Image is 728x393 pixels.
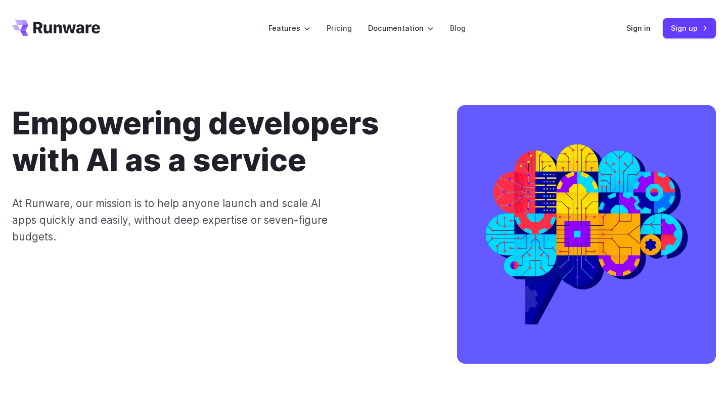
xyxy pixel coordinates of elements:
h1: Empowering developers with AI as a service [12,105,425,179]
img: A colorful illustration of a brain made up of circuit boards [457,105,716,364]
label: Documentation [368,22,434,34]
a: Pricing [327,22,352,34]
a: Blog [450,22,466,34]
a: Go to / [12,20,100,36]
a: Sign in [626,22,651,34]
label: Features [268,22,310,34]
a: Sign up [663,18,716,38]
p: At Runware, our mission is to help anyone launch and scale AI apps quickly and easily, without de... [12,195,342,245]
